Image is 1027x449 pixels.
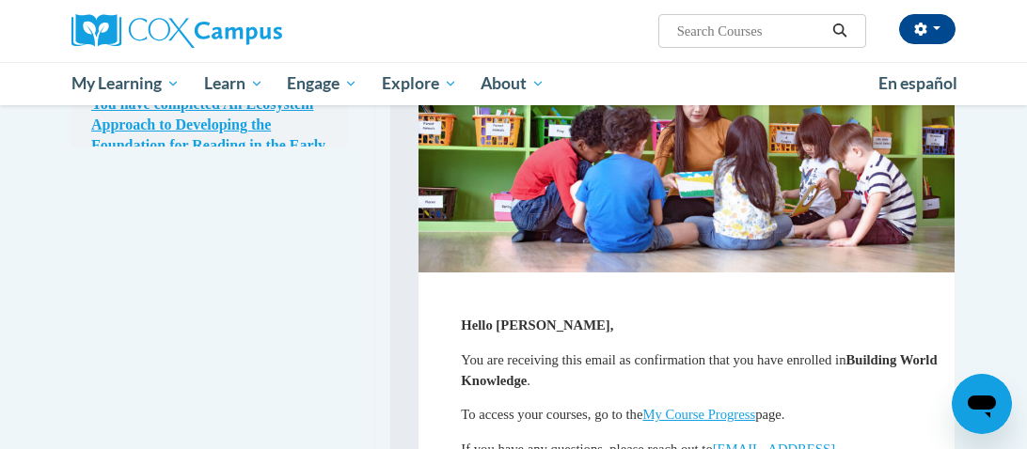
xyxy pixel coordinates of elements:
[642,407,755,422] a: My Course Progress
[675,20,826,42] input: Search Courses
[952,374,1012,434] iframe: Button to launch messaging window
[866,64,970,103] a: En español
[370,62,469,105] a: Explore
[59,62,192,105] a: My Learning
[461,352,937,388] strong: Building World Knowledge
[461,349,940,391] p: You are receiving this email as confirmation that you have enrolled in .
[71,14,282,48] img: Cox Campus
[461,404,940,425] p: To access your courses, go to the page.
[899,14,956,44] button: Account Settings
[461,317,613,333] strong: Hello [PERSON_NAME],
[481,72,545,95] span: About
[275,62,370,105] a: Engage
[57,62,970,105] div: Main menu
[192,62,276,105] a: Learn
[91,94,327,197] button: You have completed An Ecosystem Approach to Developing the Foundation for Reading in the Early Ye...
[878,73,957,93] span: En español
[382,72,457,95] span: Explore
[71,72,180,95] span: My Learning
[419,39,983,272] img: df6b2754-a34b-4f07-98e4-23678f7a5b3f.jpg
[826,20,854,42] button: Search
[469,62,558,105] a: About
[204,72,263,95] span: Learn
[287,72,357,95] span: Engage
